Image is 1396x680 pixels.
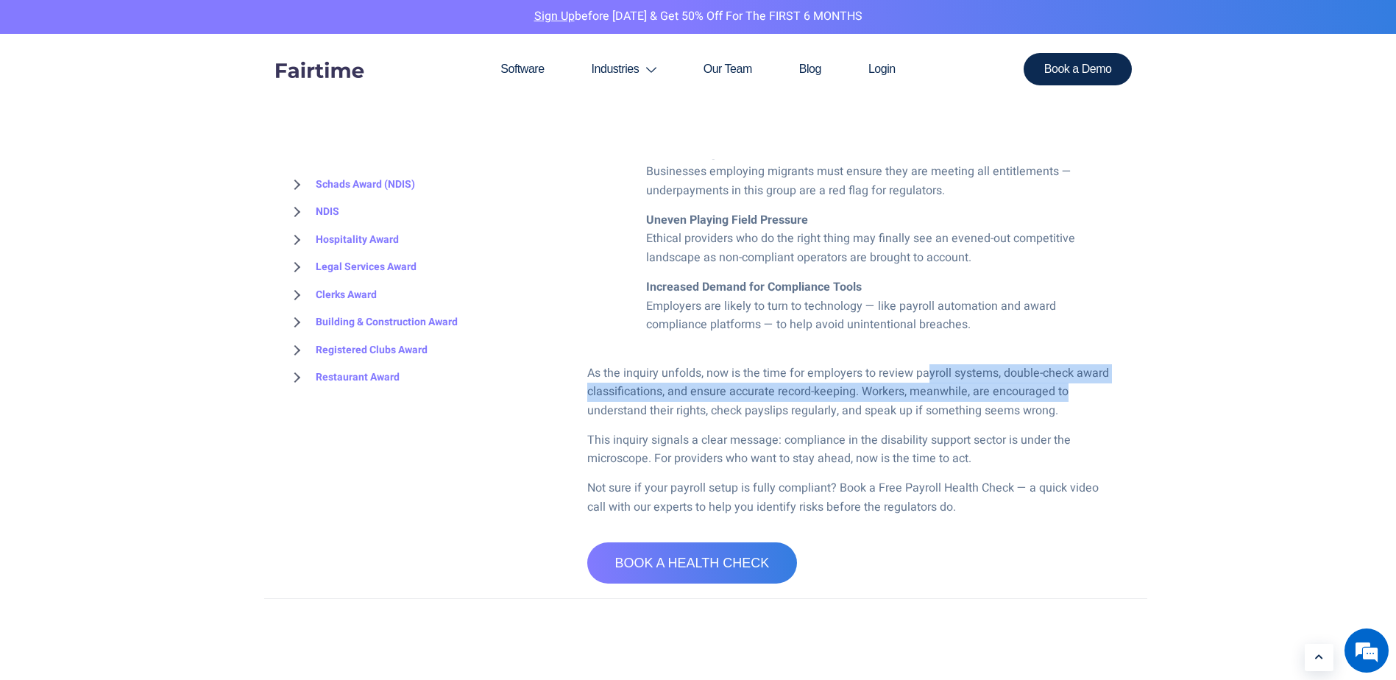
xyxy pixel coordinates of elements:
[286,171,565,392] nav: BROWSE TOPICS
[568,34,680,105] a: Industries
[85,185,203,334] span: We're online!
[241,7,277,43] div: Minimize live chat window
[1024,53,1133,85] a: Book a Demo
[286,140,565,392] div: BROWSE TOPICS
[646,278,1110,335] li: Employers are likely to turn to technology — like payroll automation and award compliance platfor...
[286,226,399,254] a: Hospitality Award
[845,34,919,105] a: Login
[646,278,862,296] strong: Increased Demand for Compliance Tools
[615,556,770,570] span: BOOK A HEALTH CHECK
[286,254,417,282] a: Legal Services Award
[587,364,1110,421] p: As the inquiry unfolds, now is the time for employers to review payroll systems, double-check awa...
[587,479,1110,517] p: Not sure if your payroll setup is fully compliant? Book a Free Payroll Health Check — a quick vid...
[646,211,1110,268] li: Ethical providers who do the right thing may finally see an evened-out competitive landscape as n...
[680,34,776,105] a: Our Team
[534,7,575,25] a: Sign Up
[646,144,1110,201] li: Businesses employing migrants must ensure they are meeting all entitlements — underpayments in th...
[587,542,798,584] a: BOOK A HEALTH CHECK
[286,309,458,337] a: Building & Construction Award
[11,7,1385,26] p: before [DATE] & Get 50% Off for the FIRST 6 MONTHS
[286,199,339,227] a: NDIS
[286,364,400,392] a: Restaurant Award
[477,34,567,105] a: Software
[1044,63,1112,75] span: Book a Demo
[286,171,415,199] a: Schads Award (NDIS)
[77,82,247,102] div: Chat with us now
[646,211,808,229] strong: Uneven Playing Field Pressure
[776,34,845,105] a: Blog
[1305,644,1333,671] a: Learn More
[286,281,377,309] a: Clerks Award
[7,402,280,453] textarea: Type your message and hit 'Enter'
[286,336,428,364] a: Registered Clubs Award
[646,144,843,162] strong: Focus on Migrant Worker Protections
[587,431,1110,469] p: This inquiry signals a clear message: compliance in the disability support sector is under the mi...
